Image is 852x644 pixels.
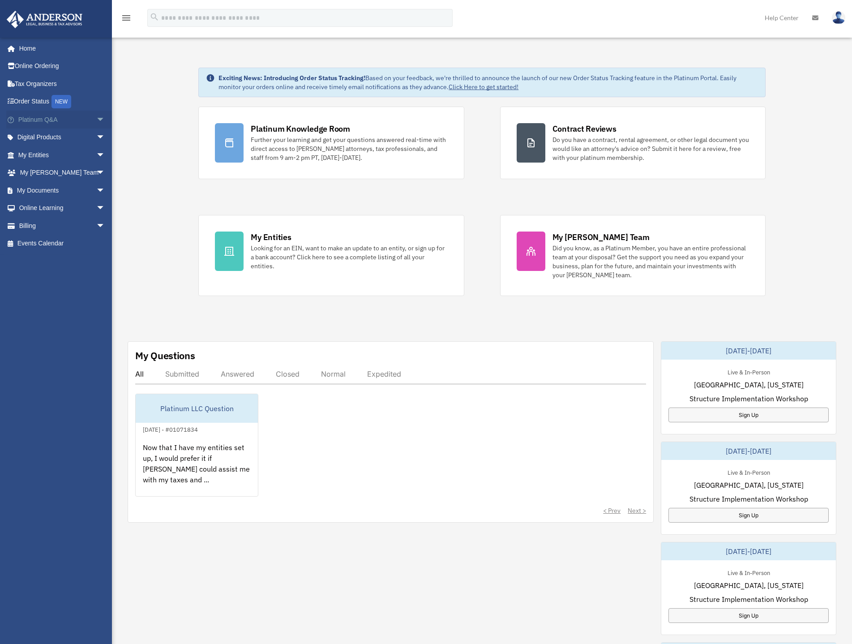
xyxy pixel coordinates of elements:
[689,594,808,605] span: Structure Implementation Workshop
[668,508,829,523] a: Sign Up
[121,16,132,23] a: menu
[832,11,845,24] img: User Pic
[694,379,804,390] span: [GEOGRAPHIC_DATA], [US_STATE]
[6,217,119,235] a: Billingarrow_drop_down
[6,235,119,253] a: Events Calendar
[218,73,758,91] div: Based on your feedback, we're thrilled to announce the launch of our new Order Status Tracking fe...
[552,123,617,134] div: Contract Reviews
[51,95,71,108] div: NEW
[367,369,401,378] div: Expedited
[6,129,119,146] a: Digital Productsarrow_drop_down
[96,129,114,147] span: arrow_drop_down
[96,111,114,129] span: arrow_drop_down
[694,580,804,591] span: [GEOGRAPHIC_DATA], [US_STATE]
[321,369,346,378] div: Normal
[720,567,777,577] div: Live & In-Person
[661,542,836,560] div: [DATE]-[DATE]
[694,480,804,490] span: [GEOGRAPHIC_DATA], [US_STATE]
[198,215,464,296] a: My Entities Looking for an EIN, want to make an update to an entity, or sign up for a bank accoun...
[6,111,119,129] a: Platinum Q&Aarrow_drop_down
[251,244,447,270] div: Looking for an EIN, want to make an update to an entity, or sign up for a bank account? Click her...
[661,442,836,460] div: [DATE]-[DATE]
[500,215,766,296] a: My [PERSON_NAME] Team Did you know, as a Platinum Member, you have an entire professional team at...
[136,435,258,505] div: Now that I have my entities set up, I would prefer it if [PERSON_NAME] could assist me with my ta...
[136,394,258,423] div: Platinum LLC Question
[121,13,132,23] i: menu
[6,199,119,217] a: Online Learningarrow_drop_down
[165,369,199,378] div: Submitted
[96,199,114,218] span: arrow_drop_down
[221,369,254,378] div: Answered
[198,107,464,179] a: Platinum Knowledge Room Further your learning and get your questions answered real-time with dire...
[689,494,808,504] span: Structure Implementation Workshop
[500,107,766,179] a: Contract Reviews Do you have a contract, rental agreement, or other legal document you would like...
[96,217,114,235] span: arrow_drop_down
[6,75,119,93] a: Tax Organizers
[218,74,365,82] strong: Exciting News: Introducing Order Status Tracking!
[6,164,119,182] a: My [PERSON_NAME] Teamarrow_drop_down
[251,135,447,162] div: Further your learning and get your questions answered real-time with direct access to [PERSON_NAM...
[668,608,829,623] a: Sign Up
[689,393,808,404] span: Structure Implementation Workshop
[135,369,144,378] div: All
[6,57,119,75] a: Online Ordering
[276,369,300,378] div: Closed
[6,93,119,111] a: Order StatusNEW
[668,408,829,422] a: Sign Up
[552,232,650,243] div: My [PERSON_NAME] Team
[96,146,114,164] span: arrow_drop_down
[6,39,114,57] a: Home
[135,349,195,362] div: My Questions
[4,11,85,28] img: Anderson Advisors Platinum Portal
[150,12,159,22] i: search
[6,146,119,164] a: My Entitiesarrow_drop_down
[251,232,291,243] div: My Entities
[720,467,777,477] div: Live & In-Person
[251,123,350,134] div: Platinum Knowledge Room
[6,181,119,199] a: My Documentsarrow_drop_down
[661,342,836,360] div: [DATE]-[DATE]
[136,424,205,434] div: [DATE] - #01071834
[96,181,114,200] span: arrow_drop_down
[552,244,749,279] div: Did you know, as a Platinum Member, you have an entire professional team at your disposal? Get th...
[720,367,777,376] div: Live & In-Person
[96,164,114,182] span: arrow_drop_down
[449,83,518,91] a: Click Here to get started!
[135,394,258,497] a: Platinum LLC Question[DATE] - #01071834Now that I have my entities set up, I would prefer it if [...
[552,135,749,162] div: Do you have a contract, rental agreement, or other legal document you would like an attorney's ad...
